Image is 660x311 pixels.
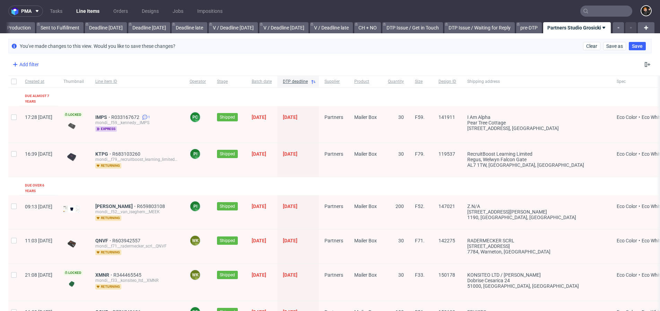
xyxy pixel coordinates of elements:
a: V / Deadline [DATE] [259,22,309,33]
a: IMPS [95,114,111,120]
span: • [637,151,642,157]
span: 142275 [438,238,455,243]
span: Locked [63,270,83,276]
span: 150178 [438,272,455,278]
span: pma [21,9,32,14]
span: Created at [25,79,52,85]
span: Line item ID [95,79,179,85]
span: Shipped [220,151,235,157]
div: Add filter [10,59,40,70]
div: Due over 6 years [25,183,52,194]
span: Save [632,44,643,49]
span: [DATE] [252,151,266,157]
span: F52. [415,204,425,209]
div: AL7 1TW, [GEOGRAPHIC_DATA] , [GEOGRAPHIC_DATA] [467,162,606,168]
span: Operator [190,79,206,85]
a: Jobs [168,6,188,17]
a: QNVF [95,238,112,243]
a: Impositions [193,6,227,17]
span: Partners [324,114,343,120]
div: mondi__f71__radermecker_scrl__QNVF [95,243,179,249]
span: Partners [324,272,343,278]
span: Thumbnail [63,79,84,85]
span: R683103260 [112,151,142,157]
a: V / Deadline [DATE] [209,22,258,33]
span: • [637,114,642,120]
img: data [63,238,80,249]
span: 30 [398,151,404,157]
span: 30 [398,272,404,278]
span: R659803108 [137,204,166,209]
span: • [637,272,642,278]
span: 141911 [438,114,455,120]
div: RADERMECKER SCRL [467,238,606,243]
span: • [637,204,642,209]
span: Shipping address [467,79,606,85]
div: mondi__f33__konsiteo_ltd__XMNR [95,278,179,283]
a: R033167672 [111,114,141,120]
div: RecruitBoost Learning Limited [467,151,606,157]
span: [DATE] [252,272,266,278]
span: Partners [324,204,343,209]
button: Save as [603,42,626,50]
span: [DATE] [283,114,297,120]
figcaption: PC [190,112,200,122]
img: data [63,151,80,162]
button: Clear [583,42,600,50]
span: Size [415,79,427,85]
a: KTPG [95,151,112,157]
figcaption: WK [190,236,200,245]
span: Save as [606,44,623,49]
span: • [637,238,642,243]
div: 7784, Warneton , [GEOGRAPHIC_DATA] [467,249,606,254]
p: You've made changes to this view. Would you like to save these changes? [20,43,175,50]
span: 21:08 [DATE] [25,272,52,278]
div: [STREET_ADDRESS] , [GEOGRAPHIC_DATA] [467,126,606,131]
span: Shipped [220,237,235,244]
span: 16:39 [DATE] [25,151,52,157]
span: [DATE] [283,204,297,209]
a: Designs [138,6,163,17]
span: 200 [396,204,404,209]
span: [DATE] [283,238,297,243]
div: KONSITEO LTD / [PERSON_NAME] [467,272,606,278]
span: 30 [398,114,404,120]
span: Eco Color [617,272,637,278]
a: pre-DTP [516,22,542,33]
a: DTP Issue / Get in Touch [382,22,443,33]
span: F79. [415,151,425,157]
a: R344465545 [113,272,143,278]
div: 51000, [GEOGRAPHIC_DATA] , [GEOGRAPHIC_DATA] [467,283,606,289]
span: Partners [324,238,343,243]
span: R603942557 [112,238,142,243]
span: F71. [415,238,425,243]
span: [DATE] [283,151,297,157]
span: returning [95,250,121,255]
span: Eco Color [617,114,637,120]
span: Eco Color [617,151,637,157]
div: mondi__f52__van_iseghem__MEEK [95,209,179,215]
span: Shipped [220,114,235,120]
div: Dobrise Cesarica 24 [467,278,606,283]
a: Deadline [DATE] [128,22,170,33]
a: DTP Issue / Waiting for Reply [444,22,515,33]
div: z.n/a [467,204,606,209]
div: Pear Tree Cottage [467,120,606,126]
a: Partners Studio Grosicki [543,22,611,33]
button: pma [8,6,43,17]
img: data [63,206,80,213]
span: [DATE] [252,204,266,209]
span: Quantity [388,79,404,85]
span: Mailer Box [354,238,377,243]
div: [STREET_ADDRESS] [467,243,606,249]
span: [DATE] [283,272,297,278]
figcaption: WK [190,270,200,280]
div: 1190, [GEOGRAPHIC_DATA] , [GEOGRAPHIC_DATA] [467,215,606,220]
span: 1 [148,114,150,120]
span: Supplier [324,79,343,85]
a: Sent to Fulfillment [36,22,84,33]
button: Save [629,42,646,50]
